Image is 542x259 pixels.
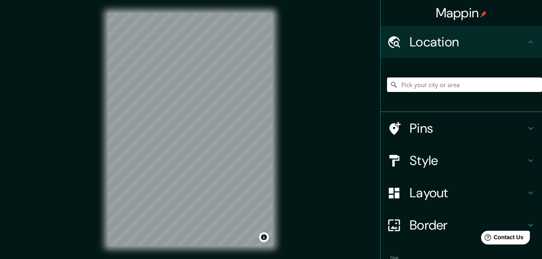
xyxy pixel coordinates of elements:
[470,228,533,250] iframe: Help widget launcher
[387,77,542,92] input: Pick your city or area
[381,209,542,241] div: Border
[480,11,487,17] img: pin-icon.png
[410,217,526,233] h4: Border
[381,26,542,58] div: Location
[410,185,526,201] h4: Layout
[410,152,526,169] h4: Style
[259,232,269,242] button: Toggle attribution
[381,112,542,144] div: Pins
[410,120,526,136] h4: Pins
[381,144,542,177] div: Style
[108,13,273,246] canvas: Map
[436,5,487,21] h4: Mappin
[381,177,542,209] div: Layout
[410,34,526,50] h4: Location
